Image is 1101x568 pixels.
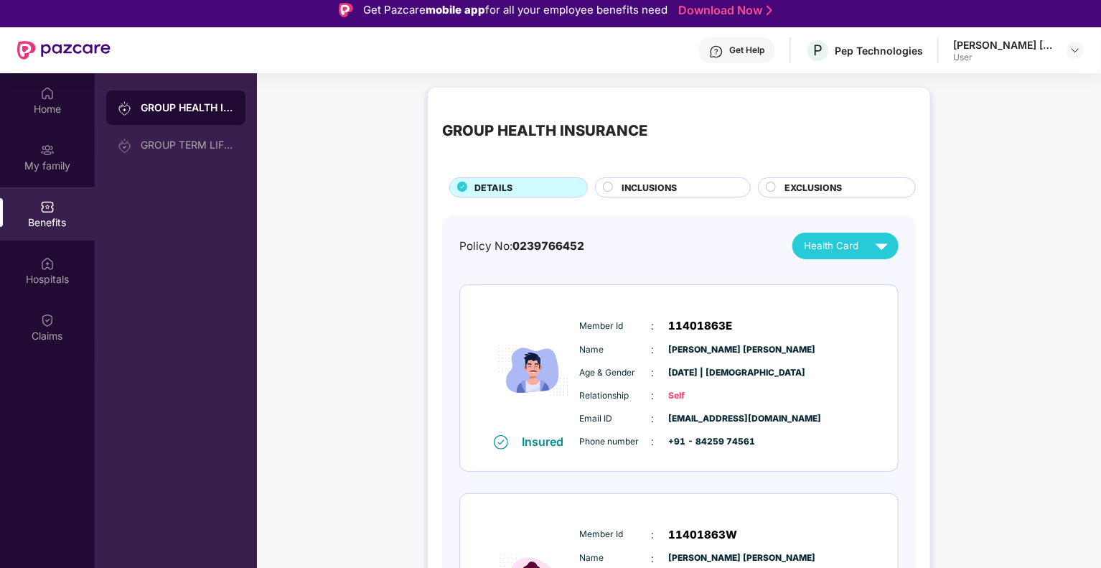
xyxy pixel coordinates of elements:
[40,86,55,101] img: svg+xml;base64,PHN2ZyBpZD0iSG9tZSIgeG1sbnM9Imh0dHA6Ly93d3cudzMub3JnLzIwMDAvc3ZnIiB3aWR0aD0iMjAiIG...
[669,526,738,544] span: 11401863W
[580,366,652,380] span: Age & Gender
[669,551,741,565] span: [PERSON_NAME] [PERSON_NAME]
[652,318,655,334] span: :
[118,101,132,116] img: svg+xml;base64,PHN2ZyB3aWR0aD0iMjAiIGhlaWdodD0iMjAiIHZpZXdCb3g9IjAgMCAyMCAyMCIgZmlsbD0ibm9uZSIgeG...
[767,3,772,18] img: Stroke
[669,412,741,426] span: [EMAIL_ADDRESS][DOMAIN_NAME]
[652,411,655,427] span: :
[512,239,584,253] span: 0239766452
[652,342,655,358] span: :
[580,320,652,333] span: Member Id
[652,365,655,381] span: :
[580,412,652,426] span: Email ID
[869,233,894,259] img: svg+xml;base64,PHN2ZyB4bWxucz0iaHR0cDovL3d3dy53My5vcmcvMjAwMC9zdmciIHZpZXdCb3g9IjAgMCAyNCAyNCIgd2...
[40,256,55,271] img: svg+xml;base64,PHN2ZyBpZD0iSG9zcGl0YWxzIiB4bWxucz0iaHR0cDovL3d3dy53My5vcmcvMjAwMC9zdmciIHdpZHRoPS...
[580,551,652,565] span: Name
[580,343,652,357] span: Name
[652,434,655,450] span: :
[622,181,677,195] span: INCLUSIONS
[669,389,741,403] span: Self
[835,44,923,57] div: Pep Technologies
[804,238,858,253] span: Health Card
[669,366,741,380] span: [DATE] | [DEMOGRAPHIC_DATA]
[490,307,576,434] img: icon
[652,388,655,404] span: :
[813,42,823,59] span: P
[792,233,899,259] button: Health Card
[363,1,667,19] div: Get Pazcare for all your employee benefits need
[442,119,647,142] div: GROUP HEALTH INSURANCE
[580,389,652,403] span: Relationship
[118,139,132,153] img: svg+xml;base64,PHN2ZyB3aWR0aD0iMjAiIGhlaWdodD0iMjAiIHZpZXdCb3g9IjAgMCAyMCAyMCIgZmlsbD0ibm9uZSIgeG...
[709,45,723,59] img: svg+xml;base64,PHN2ZyBpZD0iSGVscC0zMngzMiIgeG1sbnM9Imh0dHA6Ly93d3cudzMub3JnLzIwMDAvc3ZnIiB3aWR0aD...
[40,200,55,214] img: svg+xml;base64,PHN2ZyBpZD0iQmVuZWZpdHMiIHhtbG5zPSJodHRwOi8vd3d3LnczLm9yZy8yMDAwL3N2ZyIgd2lkdGg9Ij...
[669,343,741,357] span: [PERSON_NAME] [PERSON_NAME]
[669,317,733,335] span: 11401863E
[339,3,353,17] img: Logo
[141,101,234,115] div: GROUP HEALTH INSURANCE
[1069,45,1081,56] img: svg+xml;base64,PHN2ZyBpZD0iRHJvcGRvd24tMzJ4MzIiIHhtbG5zPSJodHRwOi8vd3d3LnczLm9yZy8yMDAwL3N2ZyIgd2...
[426,3,485,17] strong: mobile app
[459,238,584,255] div: Policy No:
[953,38,1054,52] div: [PERSON_NAME] [PERSON_NAME]
[784,181,842,195] span: EXCLUSIONS
[474,181,512,195] span: DETAILS
[40,313,55,327] img: svg+xml;base64,PHN2ZyBpZD0iQ2xhaW0iIHhtbG5zPSJodHRwOi8vd3d3LnczLm9yZy8yMDAwL3N2ZyIgd2lkdGg9IjIwIi...
[669,435,741,449] span: +91 - 84259 74561
[953,52,1054,63] div: User
[729,45,764,56] div: Get Help
[523,434,573,449] div: Insured
[580,435,652,449] span: Phone number
[652,527,655,543] span: :
[494,435,508,450] img: svg+xml;base64,PHN2ZyB4bWxucz0iaHR0cDovL3d3dy53My5vcmcvMjAwMC9zdmciIHdpZHRoPSIxNiIgaGVpZ2h0PSIxNi...
[678,3,768,18] a: Download Now
[580,528,652,541] span: Member Id
[141,139,234,151] div: GROUP TERM LIFE INSURANCE
[17,41,111,60] img: New Pazcare Logo
[40,143,55,157] img: svg+xml;base64,PHN2ZyB3aWR0aD0iMjAiIGhlaWdodD0iMjAiIHZpZXdCb3g9IjAgMCAyMCAyMCIgZmlsbD0ibm9uZSIgeG...
[652,551,655,567] span: :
